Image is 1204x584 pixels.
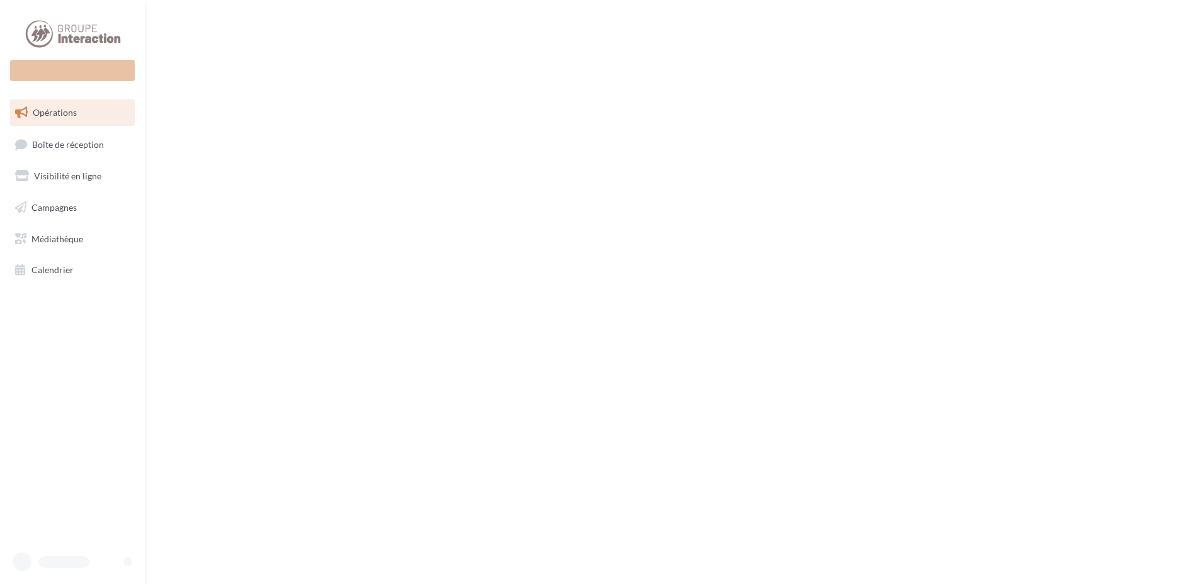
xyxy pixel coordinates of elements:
[31,264,74,275] span: Calendrier
[8,131,137,158] a: Boîte de réception
[34,171,101,181] span: Visibilité en ligne
[31,233,83,244] span: Médiathèque
[31,202,77,213] span: Campagnes
[32,138,104,149] span: Boîte de réception
[8,194,137,221] a: Campagnes
[8,99,137,126] a: Opérations
[10,60,135,81] div: Nouvelle campagne
[33,107,77,118] span: Opérations
[8,226,137,252] a: Médiathèque
[8,163,137,189] a: Visibilité en ligne
[8,257,137,283] a: Calendrier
